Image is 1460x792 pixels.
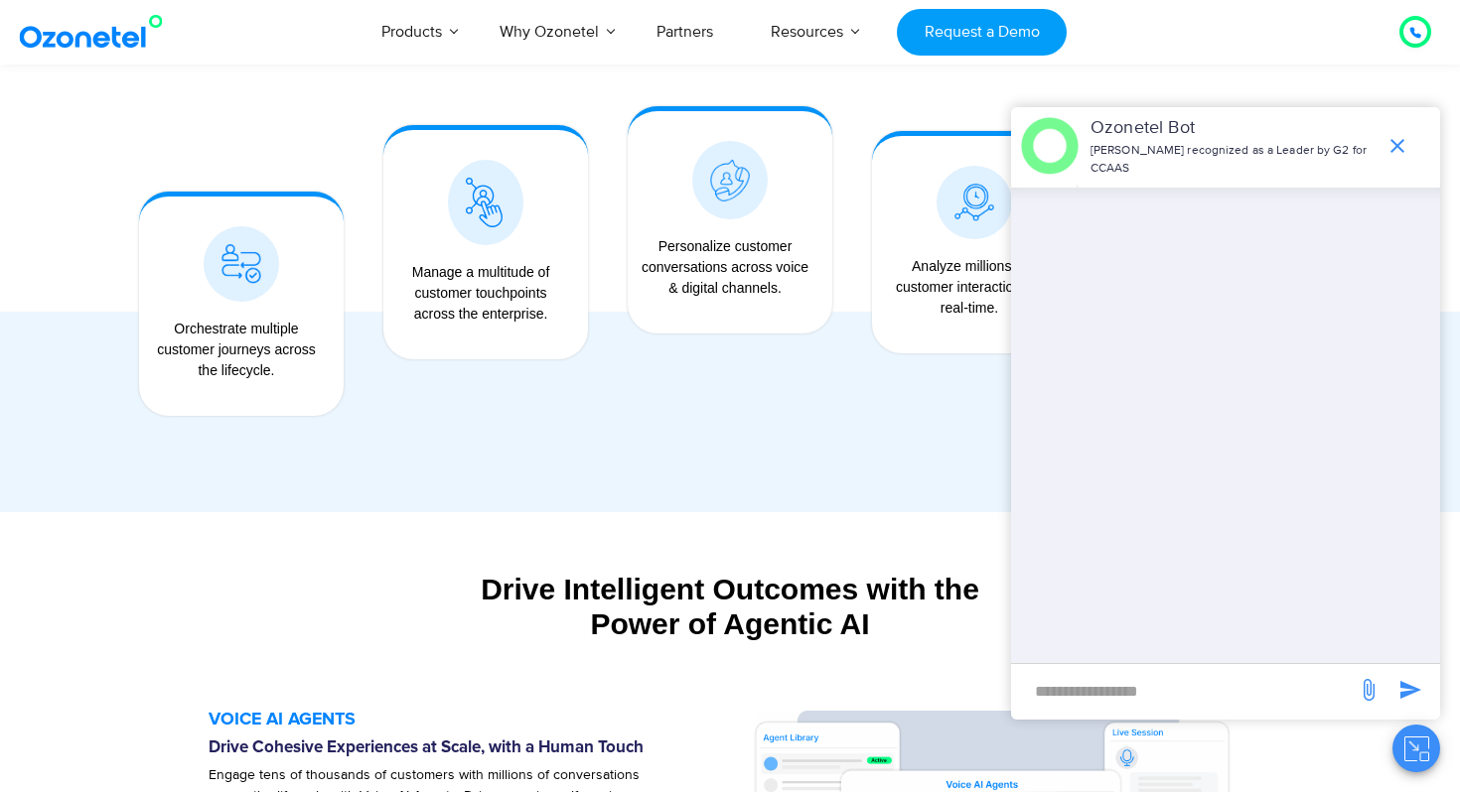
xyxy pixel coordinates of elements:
[1091,142,1376,178] p: [PERSON_NAME] recognized as a Leader by G2 for CCAAS
[1390,670,1430,710] span: send message
[1021,674,1347,710] div: new-msg-input
[882,256,1057,319] div: Analyze millions of customer interactions in real-time.
[1021,117,1079,175] img: header
[1378,126,1417,166] span: end chat or minimize
[1392,725,1440,772] button: Close chat
[119,572,1341,641] div: Drive Intelligent Outcomes with the Power of Agentic AI
[897,9,1067,56] a: Request a Demo
[149,319,324,381] div: Orchestrate multiple customer journeys across the lifecycle.
[1349,670,1388,710] span: send message
[1091,115,1376,142] p: Ozonetel Bot
[209,738,732,758] h6: Drive Cohesive Experiences at Scale, with a Human Touch
[209,711,732,728] h5: VOICE AI AGENTS
[393,262,568,325] div: Manage a multitude of customer touchpoints across the enterprise.
[638,236,812,299] div: Personalize customer conversations across voice & digital channels.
